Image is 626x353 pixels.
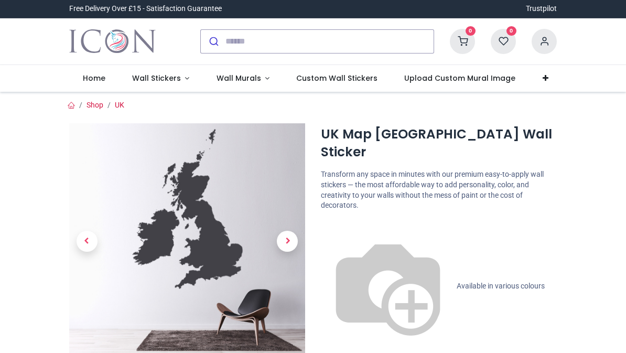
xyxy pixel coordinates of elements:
[296,73,377,83] span: Custom Wall Stickers
[321,125,557,162] h1: UK Map [GEOGRAPHIC_DATA] Wall Sticker
[466,26,476,36] sup: 0
[201,30,225,53] button: Submit
[450,36,475,45] a: 0
[526,4,557,14] a: Trustpilot
[118,65,203,92] a: Wall Stickers
[69,158,105,324] a: Previous
[132,73,181,83] span: Wall Stickers
[506,26,516,36] sup: 0
[87,101,103,109] a: Shop
[321,169,557,210] p: Transform any space in minutes with our premium easy-to-apply wall stickers — the most affordable...
[491,36,516,45] a: 0
[217,73,261,83] span: Wall Murals
[277,231,298,252] span: Next
[77,231,98,252] span: Previous
[83,73,105,83] span: Home
[69,27,156,56] img: Icon Wall Stickers
[69,4,222,14] div: Free Delivery Over £15 - Satisfaction Guarantee
[69,27,156,56] a: Logo of Icon Wall Stickers
[203,65,283,92] a: Wall Murals
[270,158,306,324] a: Next
[404,73,515,83] span: Upload Custom Mural Image
[115,101,124,109] a: UK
